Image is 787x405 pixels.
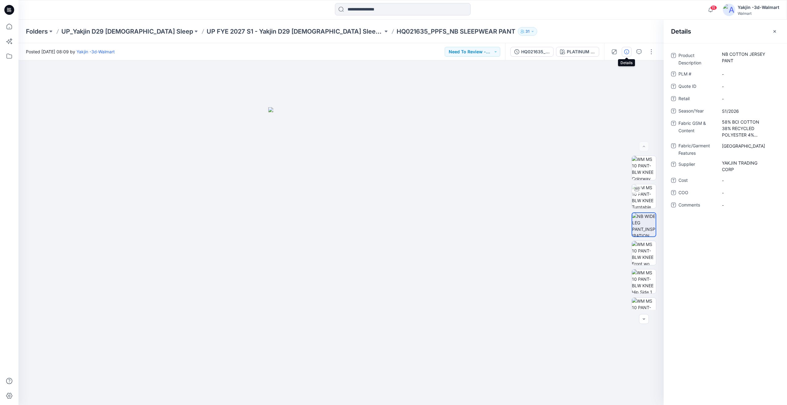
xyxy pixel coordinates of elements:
span: S1/2026 [722,108,776,114]
img: avatar [723,4,735,16]
span: Product Description [678,52,715,67]
img: WM MS 10 PANT-BLW KNEE Front wo Avatar [632,241,656,265]
span: Quote ID [678,83,715,91]
button: 31 [518,27,537,36]
img: WM MS 10 PANT-BLW KNEE Turntable with Avatar [632,184,656,208]
span: Posted [DATE] 08:09 by [26,48,115,55]
span: - [722,71,776,77]
img: WM MS 10 PANT-BLW KNEE Back wo Avatar [632,298,656,322]
span: COO [678,189,715,198]
p: 31 [525,28,529,35]
span: - [722,83,776,90]
span: - [722,177,776,184]
a: Folders [26,27,48,36]
span: YAKJIN TRADING CORP [722,160,776,173]
button: Details [622,47,632,57]
button: PLATINUM SILVER HEATHER BC02 [556,47,599,57]
div: Walmart [738,11,779,16]
div: Yakjin -3d-Walmart [738,4,779,11]
div: HQ021635_PPFS_NB SLEEPWEAR PANT [521,48,550,55]
img: WM MS 10 PANT-BLW KNEE Hip Side 1 wo Avatar [632,269,656,293]
span: Fabric GSM & Content [678,120,715,138]
div: PLATINUM SILVER HEATHER BC02 [567,48,595,55]
span: JERSEY [722,143,776,149]
a: Yakjin -3d-Walmart [76,49,115,54]
span: Retail [678,95,715,104]
span: - [722,190,776,196]
span: Fabric/Garment Features [678,142,715,157]
span: 58% BCI COTTON 38% RECYCLED POLYESTER 4% SPANDEX, 165GSM [722,119,776,138]
h2: Details [671,28,691,35]
span: Comments [678,201,715,210]
span: PLM # [678,70,715,79]
span: - [722,96,776,102]
span: Season/Year [678,107,715,116]
a: UP_Yakjin D29 [DEMOGRAPHIC_DATA] Sleep [61,27,193,36]
span: NB COTTON JERSEY PANT [722,51,776,64]
p: HQ021635_PPFS_NB SLEEPWEAR PANT [397,27,515,36]
img: NB WIDE LEG PANT_INSPIRATION (2) [632,213,656,236]
button: HQ021635_PPFS_NB SLEEPWEAR PANT [510,47,554,57]
a: UP FYE 2027 S1 - Yakjin D29 [DEMOGRAPHIC_DATA] Sleepwear [207,27,383,36]
span: Supplier [678,161,715,173]
img: WM MS 10 PANT-BLW KNEE Colorway wo Avatar [632,156,656,180]
span: Cost [678,177,715,185]
span: - [722,202,776,208]
span: 15 [710,5,717,10]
